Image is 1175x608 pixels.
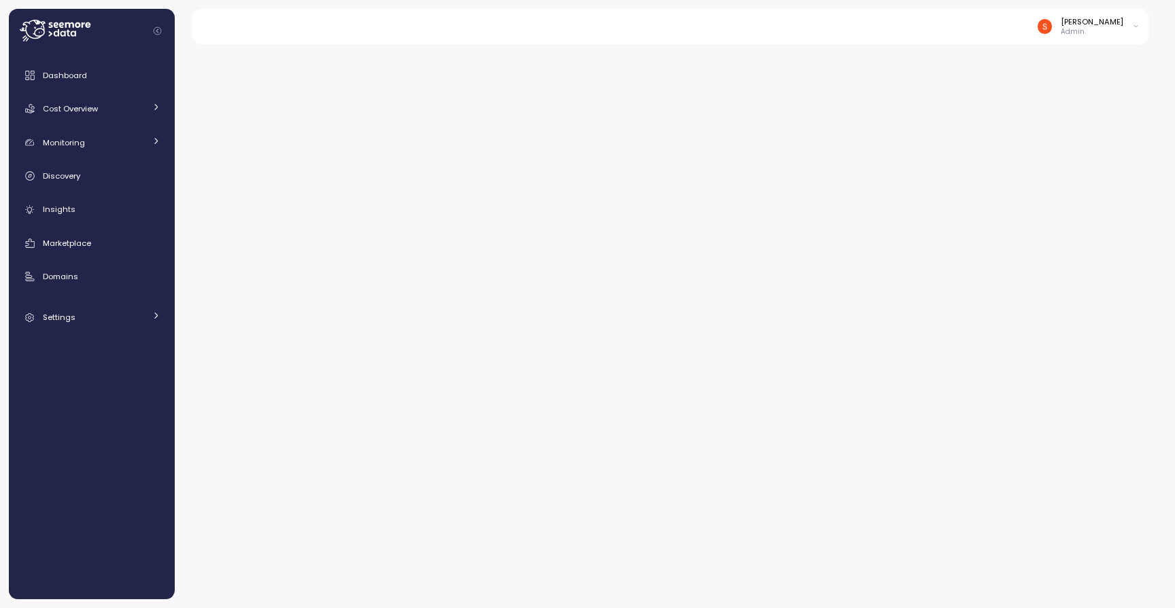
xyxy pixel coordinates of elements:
[43,171,80,181] span: Discovery
[43,238,91,249] span: Marketplace
[43,312,75,323] span: Settings
[1061,27,1123,37] p: Admin
[43,137,85,148] span: Monitoring
[14,95,169,122] a: Cost Overview
[14,162,169,190] a: Discovery
[14,129,169,156] a: Monitoring
[43,70,87,81] span: Dashboard
[14,304,169,331] a: Settings
[14,230,169,257] a: Marketplace
[43,271,78,282] span: Domains
[14,62,169,89] a: Dashboard
[1038,19,1052,33] img: ACg8ocJH22y-DpvAF6cddRsL0Z3wsv7dltIYulw3az9H2rwQOLimzQ=s96-c
[149,26,166,36] button: Collapse navigation
[43,103,98,114] span: Cost Overview
[43,204,75,215] span: Insights
[1061,16,1123,27] div: [PERSON_NAME]
[14,196,169,223] a: Insights
[14,263,169,290] a: Domains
